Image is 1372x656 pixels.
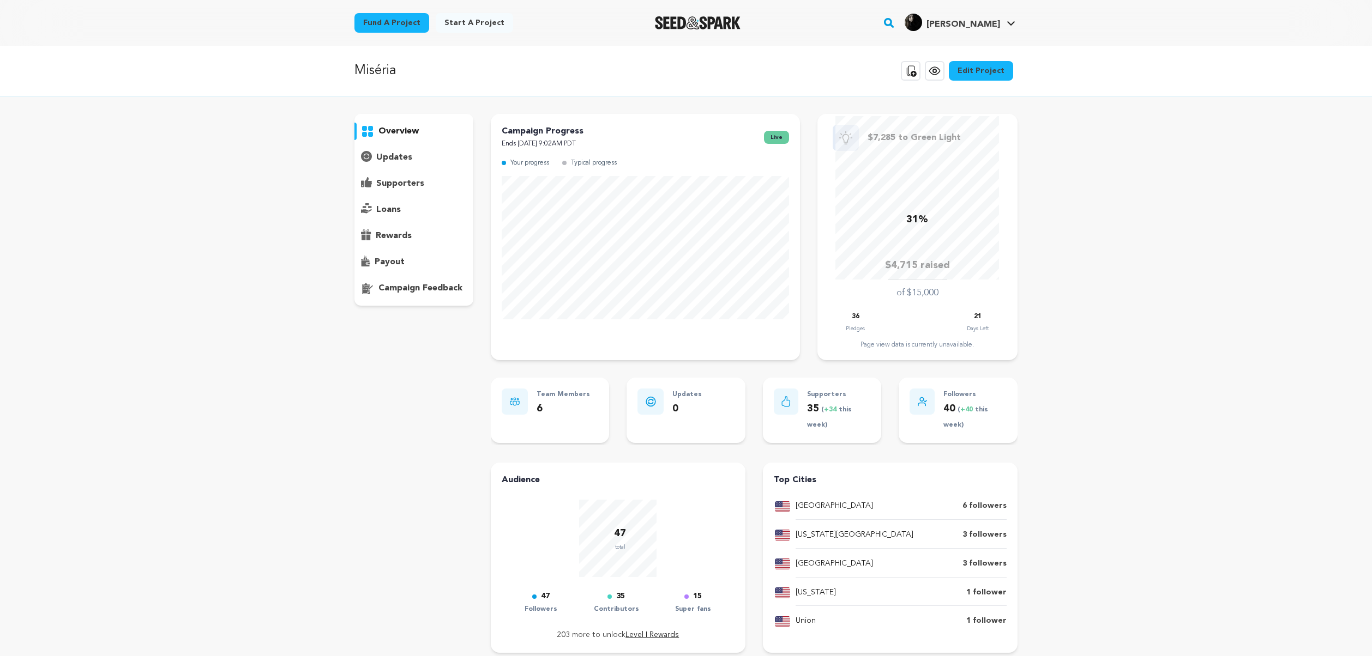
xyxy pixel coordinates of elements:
button: payout [354,253,473,271]
p: 35 [807,401,870,433]
p: Pledges [846,323,865,334]
span: [PERSON_NAME] [926,20,1000,29]
p: Contributors [594,603,639,616]
p: Ends [DATE] 9:02AM PDT [502,138,583,150]
p: supporters [376,177,424,190]
a: Start a project [436,13,513,33]
a: Fund a project [354,13,429,33]
p: 1 follower [966,586,1007,599]
button: updates [354,149,473,166]
p: [US_STATE] [796,586,836,599]
a: Camila G.'s Profile [902,11,1018,31]
span: +34 [824,406,839,413]
p: Days Left [967,323,989,334]
p: 47 [541,590,550,603]
p: Miséria [354,61,396,81]
p: loans [376,203,401,216]
p: 6 followers [962,500,1007,513]
p: 3 followers [962,529,1007,542]
p: overview [378,125,419,138]
p: 1 follower [966,615,1007,628]
p: 47 [614,526,626,542]
p: 6 [537,401,590,417]
h4: Audience [502,473,735,487]
a: Level I Rewards [625,631,679,639]
p: updates [376,151,412,164]
p: 0 [672,401,702,417]
img: Mila.jpg [905,14,922,31]
span: ( this week) [943,406,988,429]
p: Super fans [675,603,711,616]
p: [US_STATE][GEOGRAPHIC_DATA] [796,529,913,542]
p: Supporters [807,388,870,401]
p: Typical progress [571,157,617,169]
p: Team Members [537,388,590,401]
p: Campaign Progress [502,125,583,138]
button: loans [354,201,473,218]
p: of $15,000 [896,287,938,300]
button: campaign feedback [354,280,473,297]
div: Page view data is currently unavailable. [828,341,1007,349]
a: Seed&Spark Homepage [655,16,741,29]
h4: Top Cities [774,473,1007,487]
p: total [614,542,626,552]
span: ( this week) [807,406,852,429]
p: Your progress [510,157,549,169]
p: Updates [672,388,702,401]
p: 36 [852,311,859,323]
p: [GEOGRAPHIC_DATA] [796,557,873,570]
p: 15 [693,590,702,603]
div: Camila G.'s Profile [905,14,1000,31]
button: supporters [354,175,473,192]
p: campaign feedback [378,282,462,295]
button: rewards [354,227,473,245]
span: +40 [960,406,975,413]
p: payout [375,256,405,269]
p: 35 [616,590,625,603]
img: Seed&Spark Logo Dark Mode [655,16,741,29]
p: 31% [906,212,928,228]
span: live [764,131,789,144]
p: 203 more to unlock [502,629,735,642]
p: 3 followers [962,557,1007,570]
p: 40 [943,401,1007,433]
a: Edit Project [949,61,1013,81]
p: 21 [974,311,982,323]
p: Followers [943,388,1007,401]
button: overview [354,123,473,140]
p: Followers [525,603,557,616]
p: rewards [376,229,412,242]
p: [GEOGRAPHIC_DATA] [796,500,873,513]
span: Camila G.'s Profile [902,11,1018,34]
p: Union [796,615,816,628]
